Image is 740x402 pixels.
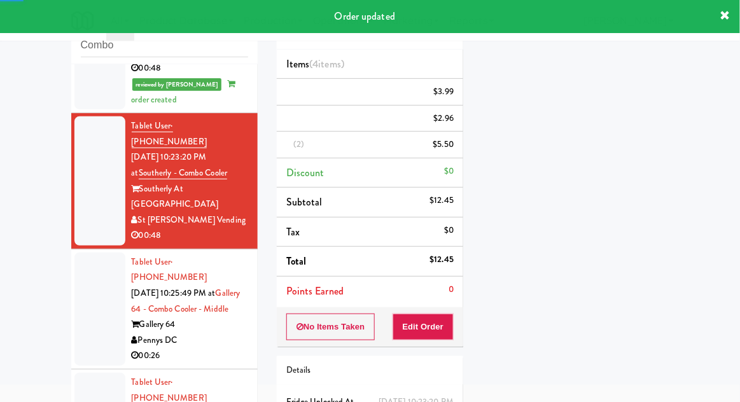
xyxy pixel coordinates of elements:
div: $12.45 [430,252,454,268]
span: Subtotal [286,195,323,209]
div: $3.99 [434,84,454,100]
div: $2.96 [434,111,454,127]
div: 00:48 [132,60,248,76]
span: order created [132,78,235,106]
a: Gallery 64 - Combo Cooler - Middle [132,287,241,315]
div: $0 [444,223,454,239]
div: 00:48 [132,228,248,244]
div: Southerly At [GEOGRAPHIC_DATA] [132,181,248,212]
input: Search vision orders [81,34,248,57]
div: $0 [444,163,454,179]
span: (4 ) [309,57,344,71]
ng-pluralize: items [319,57,342,71]
div: Pennys DC [132,333,248,349]
button: Edit Order [393,314,454,340]
span: Points Earned [286,284,344,298]
a: Southerly - Combo Cooler [139,167,227,179]
span: [DATE] 10:25:49 PM at [132,287,216,299]
span: (2) [293,138,304,150]
span: reviewed by [PERSON_NAME] [132,78,222,91]
span: Order updated [335,9,395,24]
div: 00:26 [132,348,248,364]
div: Details [286,363,454,378]
span: [DATE] 10:23:20 PM at [132,151,207,179]
span: · [PHONE_NUMBER] [132,120,207,148]
div: $5.50 [433,137,454,153]
div: 0 [449,282,454,298]
div: $12.45 [430,193,454,209]
span: Tax [286,225,300,239]
a: Tablet User· [PHONE_NUMBER] [132,120,207,148]
div: St [PERSON_NAME] Vending [132,212,248,228]
a: Tablet User· [PHONE_NUMBER] [132,256,207,284]
button: No Items Taken [286,314,375,340]
span: Discount [286,165,325,180]
div: Gallery 64 [132,317,248,333]
li: Tablet User· [PHONE_NUMBER][DATE] 10:25:49 PM atGallery 64 - Combo Cooler - MiddleGallery 64Penny... [71,249,258,370]
span: Items [286,57,344,71]
span: Total [286,254,307,268]
li: Tablet User· [PHONE_NUMBER][DATE] 10:23:20 PM atSoutherly - Combo CoolerSoutherly At [GEOGRAPHIC_... [71,113,258,249]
